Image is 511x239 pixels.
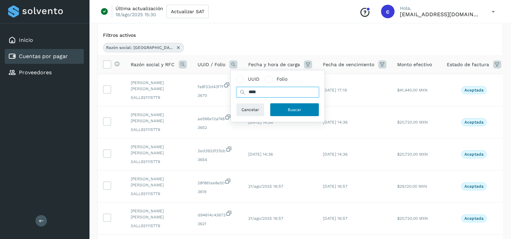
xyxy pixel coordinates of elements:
[131,144,187,156] span: [PERSON_NAME] [PERSON_NAME]
[397,61,432,68] span: Monto efectivo
[464,88,484,92] p: Aceptada
[167,5,209,18] button: Actualizar SAT
[248,216,283,221] span: 21/ago/2025 16:57
[323,61,374,68] span: Fecha de vencimiento
[19,69,52,76] a: Proveedores
[19,37,33,43] a: Inicio
[198,178,237,186] span: 28f861ae8e50
[323,152,348,157] span: [DATE] 14:36
[248,120,273,125] span: [DATE] 14:36
[103,43,184,52] div: Razón social: SALAMANCA
[397,184,427,189] span: $29,120.00 MXN
[447,61,489,68] span: Estado de factura
[116,11,156,18] p: 18/ago/2025 15:30
[323,88,347,92] span: [DATE] 17:19
[5,33,84,48] div: Inicio
[198,82,237,90] span: fa8f23d43f7f
[397,120,428,125] span: $20,720.00 MXN
[397,88,428,92] span: $41,440.00 MXN
[106,45,174,51] span: Razón social: [GEOGRAPHIC_DATA]
[248,152,273,157] span: [DATE] 14:36
[397,216,428,221] span: $20,720.00 MXN
[323,216,348,221] span: [DATE] 16:57
[131,208,187,220] span: [PERSON_NAME] [PERSON_NAME]
[248,61,300,68] span: Fecha y hora de carga
[323,120,348,125] span: [DATE] 14:36
[198,114,237,122] span: ae566e12a748
[116,5,163,11] p: Última actualización
[131,176,187,188] span: [PERSON_NAME] [PERSON_NAME]
[198,92,237,99] span: 3670
[248,184,283,189] span: 21/ago/2025 16:57
[400,5,481,11] p: Hola,
[323,184,348,189] span: [DATE] 16:57
[198,146,237,154] span: 2ed3933f21bb
[198,210,237,218] span: d94614c43673
[131,112,187,124] span: [PERSON_NAME] [PERSON_NAME]
[131,191,187,197] span: SALL921115TT9
[131,127,187,133] span: SALL921115TT9
[464,120,484,125] p: Aceptada
[131,223,187,229] span: SALL921115TT9
[198,189,237,195] span: 3619
[198,221,237,227] span: 3621
[103,32,497,39] div: Filtros activos
[131,61,175,68] span: Razón social y RFC
[19,53,68,59] a: Cuentas por pagar
[5,65,84,80] div: Proveedores
[131,80,187,92] span: [PERSON_NAME] [PERSON_NAME]
[400,11,481,18] p: cxp@53cargo.com
[198,125,237,131] span: 3652
[5,49,84,64] div: Cuentas por pagar
[464,152,484,157] p: Aceptada
[131,159,187,165] span: SALL921115TT9
[464,184,484,189] p: Aceptada
[171,9,204,14] span: Actualizar SAT
[131,95,187,101] span: SALL921115TT9
[397,152,428,157] span: $20,720.00 MXN
[464,216,484,221] p: Aceptada
[198,157,237,163] span: 3654
[198,61,225,68] span: UUID / Folio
